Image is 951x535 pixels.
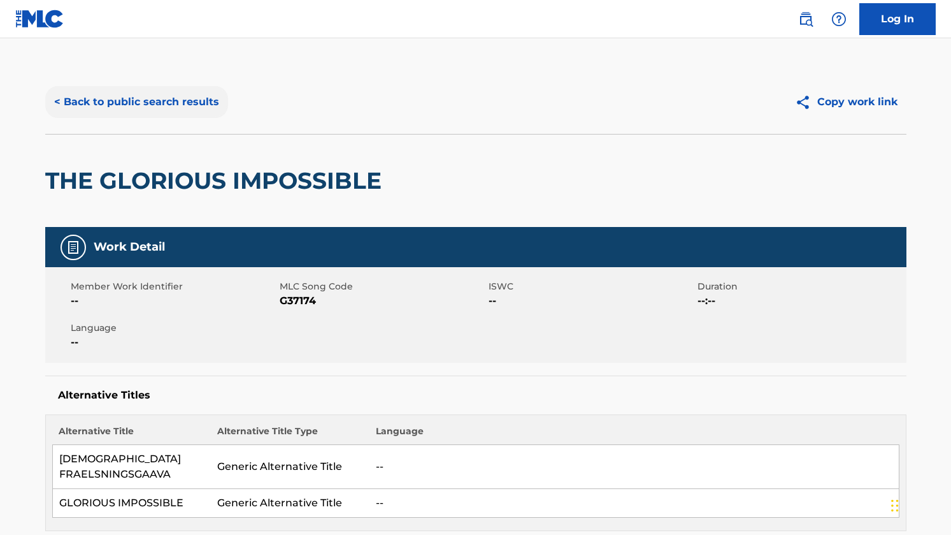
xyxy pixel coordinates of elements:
[211,425,369,445] th: Alternative Title Type
[786,86,906,118] button: Copy work link
[280,293,485,309] span: G37174
[795,94,817,110] img: Copy work link
[211,445,369,489] td: Generic Alternative Title
[15,10,64,28] img: MLC Logo
[369,489,899,518] td: --
[71,335,276,350] span: --
[891,487,899,525] div: Drag
[45,166,388,195] h2: THE GLORIOUS IMPOSSIBLE
[369,445,899,489] td: --
[52,489,211,518] td: GLORIOUS IMPOSSIBLE
[489,280,694,293] span: ISWC
[831,11,847,27] img: help
[793,6,819,32] a: Public Search
[697,293,903,309] span: --:--
[859,3,936,35] a: Log In
[369,425,899,445] th: Language
[66,240,81,255] img: Work Detail
[52,425,211,445] th: Alternative Title
[94,240,165,254] h5: Work Detail
[71,280,276,293] span: Member Work Identifier
[58,389,894,402] h5: Alternative Titles
[71,293,276,309] span: --
[489,293,694,309] span: --
[826,6,852,32] div: Help
[280,280,485,293] span: MLC Song Code
[45,86,228,118] button: < Back to public search results
[697,280,903,293] span: Duration
[52,445,211,489] td: [DEMOGRAPHIC_DATA] FRAELSNINGSGAAVA
[211,489,369,518] td: Generic Alternative Title
[798,11,813,27] img: search
[71,321,276,335] span: Language
[887,474,951,535] iframe: Chat Widget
